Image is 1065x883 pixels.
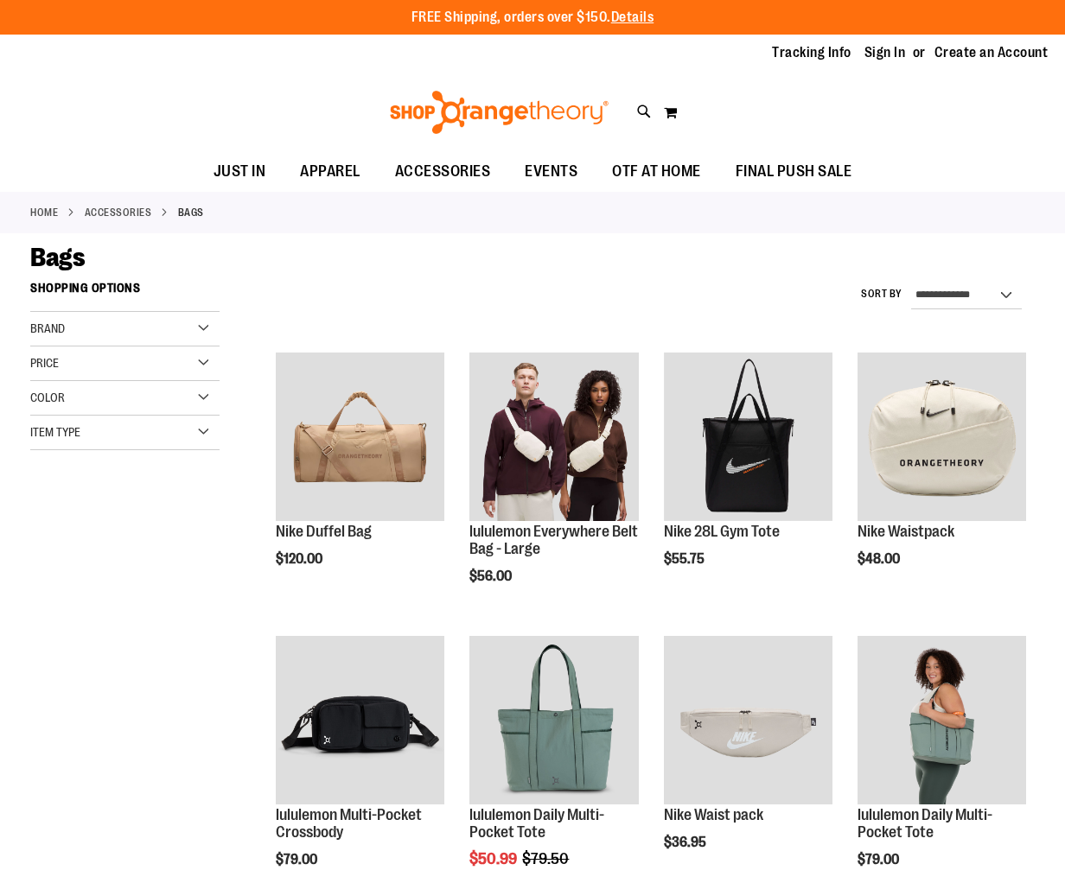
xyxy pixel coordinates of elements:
[276,551,325,567] span: $120.00
[276,523,372,540] a: Nike Duffel Bag
[267,344,453,611] div: product
[858,806,992,841] a: lululemon Daily Multi-Pocket Tote
[85,205,152,220] a: ACCESSORIES
[276,353,444,524] a: Nike Duffel Bag
[858,353,1026,524] a: Nike Waistpack
[469,353,638,521] img: lululemon Everywhere Belt Bag - Large
[772,43,851,62] a: Tracking Info
[276,353,444,521] img: Nike Duffel Bag
[664,551,707,567] span: $55.75
[858,636,1026,804] img: Main view of 2024 Convention lululemon Daily Multi-Pocket Tote
[469,523,638,557] a: lululemon Everywhere Belt Bag - Large
[30,425,80,439] span: Item Type
[461,344,647,628] div: product
[178,205,204,220] strong: Bags
[664,353,832,524] a: Nike 28L Gym Tote
[655,344,841,611] div: product
[612,152,701,191] span: OTF AT HOME
[858,523,954,540] a: Nike Waistpack
[858,636,1026,807] a: Main view of 2024 Convention lululemon Daily Multi-Pocket Tote
[276,636,444,807] a: lululemon Multi-Pocket Crossbody
[387,91,611,134] img: Shop Orangetheory
[507,152,595,192] a: EVENTS
[378,152,508,191] a: ACCESSORIES
[276,852,320,867] span: $79.00
[30,312,220,346] div: Brand
[664,353,832,521] img: Nike 28L Gym Tote
[411,8,654,28] p: FREE Shipping, orders over $150.
[214,152,266,191] span: JUST IN
[469,850,520,867] span: $50.99
[469,569,514,584] span: $56.00
[858,852,902,867] span: $79.00
[469,636,638,804] img: lululemon Daily Multi-Pocket Tote
[30,273,220,312] strong: Shopping Options
[395,152,491,191] span: ACCESSORIES
[664,636,832,807] a: Main view of 2024 Convention Nike Waistpack
[858,551,902,567] span: $48.00
[276,806,422,841] a: lululemon Multi-Pocket Crossbody
[30,243,85,272] span: Bags
[611,10,654,25] a: Details
[664,806,763,823] a: Nike Waist pack
[664,523,780,540] a: Nike 28L Gym Tote
[469,353,638,524] a: lululemon Everywhere Belt Bag - Large
[736,152,852,191] span: FINAL PUSH SALE
[522,850,571,867] span: $79.50
[718,152,870,192] a: FINAL PUSH SALE
[595,152,718,192] a: OTF AT HOME
[30,391,65,404] span: Color
[864,43,906,62] a: Sign In
[196,152,284,192] a: JUST IN
[30,356,59,370] span: Price
[861,287,902,302] label: Sort By
[469,806,604,841] a: lululemon Daily Multi-Pocket Tote
[300,152,360,191] span: APPAREL
[30,346,220,381] div: Price
[30,205,58,220] a: Home
[469,636,638,807] a: lululemon Daily Multi-Pocket Tote
[934,43,1049,62] a: Create an Account
[664,636,832,804] img: Main view of 2024 Convention Nike Waistpack
[30,321,65,335] span: Brand
[849,344,1035,611] div: product
[30,416,220,450] div: Item Type
[283,152,378,192] a: APPAREL
[276,636,444,804] img: lululemon Multi-Pocket Crossbody
[664,835,709,850] span: $36.95
[858,353,1026,521] img: Nike Waistpack
[525,152,577,191] span: EVENTS
[30,381,220,416] div: Color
